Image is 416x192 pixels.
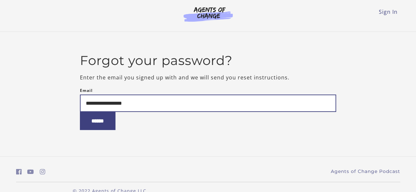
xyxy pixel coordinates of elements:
[80,74,336,81] p: Enter the email you signed up with and we will send you reset instructions.
[379,8,398,15] a: Sign In
[80,87,93,95] label: Email
[40,167,45,177] a: https://www.instagram.com/agentsofchangeprep/ (Open in a new window)
[27,169,34,175] i: https://www.youtube.com/c/AgentsofChangeTestPrepbyMeaganMitchell (Open in a new window)
[80,53,336,68] h2: Forgot your password?
[177,7,240,22] img: Agents of Change Logo
[40,169,45,175] i: https://www.instagram.com/agentsofchangeprep/ (Open in a new window)
[331,168,400,175] a: Agents of Change Podcast
[27,167,34,177] a: https://www.youtube.com/c/AgentsofChangeTestPrepbyMeaganMitchell (Open in a new window)
[16,169,22,175] i: https://www.facebook.com/groups/aswbtestprep (Open in a new window)
[16,167,22,177] a: https://www.facebook.com/groups/aswbtestprep (Open in a new window)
